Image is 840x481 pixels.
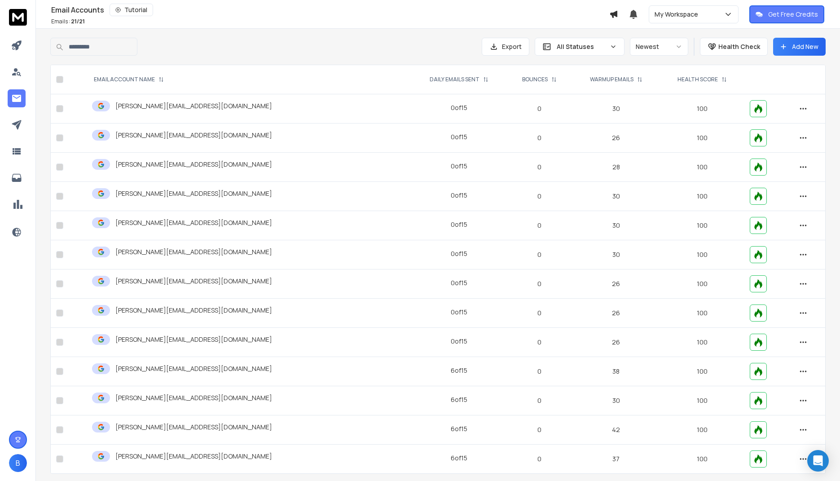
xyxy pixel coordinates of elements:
[749,5,824,23] button: Get Free Credits
[115,218,272,227] p: [PERSON_NAME][EMAIL_ADDRESS][DOMAIN_NAME]
[482,38,529,56] button: Export
[513,396,567,405] p: 0
[513,279,567,288] p: 0
[807,450,829,472] div: Open Intercom Messenger
[451,132,467,141] div: 0 of 15
[513,163,567,172] p: 0
[9,454,27,472] button: B
[451,191,467,200] div: 0 of 15
[522,76,548,83] p: BOUNCES
[660,328,745,357] td: 100
[115,335,272,344] p: [PERSON_NAME][EMAIL_ADDRESS][DOMAIN_NAME]
[572,211,660,240] td: 30
[513,104,567,113] p: 0
[572,445,660,474] td: 37
[660,386,745,415] td: 100
[660,94,745,124] td: 100
[572,182,660,211] td: 30
[572,386,660,415] td: 30
[630,38,688,56] button: Newest
[677,76,718,83] p: HEALTH SCORE
[572,299,660,328] td: 26
[572,357,660,386] td: 38
[718,42,760,51] p: Health Check
[660,299,745,328] td: 100
[94,76,164,83] div: EMAIL ACCOUNT NAME
[451,424,467,433] div: 6 of 15
[572,328,660,357] td: 26
[655,10,702,19] p: My Workspace
[115,423,272,432] p: [PERSON_NAME][EMAIL_ADDRESS][DOMAIN_NAME]
[451,454,467,463] div: 6 of 15
[115,160,272,169] p: [PERSON_NAME][EMAIL_ADDRESS][DOMAIN_NAME]
[513,133,567,142] p: 0
[660,445,745,474] td: 100
[115,277,272,286] p: [PERSON_NAME][EMAIL_ADDRESS][DOMAIN_NAME]
[115,393,272,402] p: [PERSON_NAME][EMAIL_ADDRESS][DOMAIN_NAME]
[51,18,85,25] p: Emails :
[513,221,567,230] p: 0
[660,211,745,240] td: 100
[451,366,467,375] div: 6 of 15
[451,337,467,346] div: 0 of 15
[115,364,272,373] p: [PERSON_NAME][EMAIL_ADDRESS][DOMAIN_NAME]
[451,249,467,258] div: 0 of 15
[451,220,467,229] div: 0 of 15
[513,192,567,201] p: 0
[572,240,660,269] td: 30
[660,415,745,445] td: 100
[660,357,745,386] td: 100
[572,153,660,182] td: 28
[572,124,660,153] td: 26
[110,4,153,16] button: Tutorial
[660,153,745,182] td: 100
[115,189,272,198] p: [PERSON_NAME][EMAIL_ADDRESS][DOMAIN_NAME]
[451,395,467,404] div: 6 of 15
[572,415,660,445] td: 42
[660,124,745,153] td: 100
[700,38,768,56] button: Health Check
[557,42,606,51] p: All Statuses
[71,18,85,25] span: 21 / 21
[451,308,467,317] div: 0 of 15
[115,131,272,140] p: [PERSON_NAME][EMAIL_ADDRESS][DOMAIN_NAME]
[451,103,467,112] div: 0 of 15
[513,455,567,463] p: 0
[115,452,272,461] p: [PERSON_NAME][EMAIL_ADDRESS][DOMAIN_NAME]
[660,240,745,269] td: 100
[115,101,272,110] p: [PERSON_NAME][EMAIL_ADDRESS][DOMAIN_NAME]
[430,76,479,83] p: DAILY EMAILS SENT
[513,425,567,434] p: 0
[115,247,272,256] p: [PERSON_NAME][EMAIL_ADDRESS][DOMAIN_NAME]
[768,10,818,19] p: Get Free Credits
[513,250,567,259] p: 0
[451,278,467,287] div: 0 of 15
[115,306,272,315] p: [PERSON_NAME][EMAIL_ADDRESS][DOMAIN_NAME]
[590,76,633,83] p: WARMUP EMAILS
[572,94,660,124] td: 30
[513,367,567,376] p: 0
[513,338,567,347] p: 0
[451,162,467,171] div: 0 of 15
[51,4,609,16] div: Email Accounts
[572,269,660,299] td: 26
[513,309,567,318] p: 0
[773,38,826,56] button: Add New
[660,182,745,211] td: 100
[660,269,745,299] td: 100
